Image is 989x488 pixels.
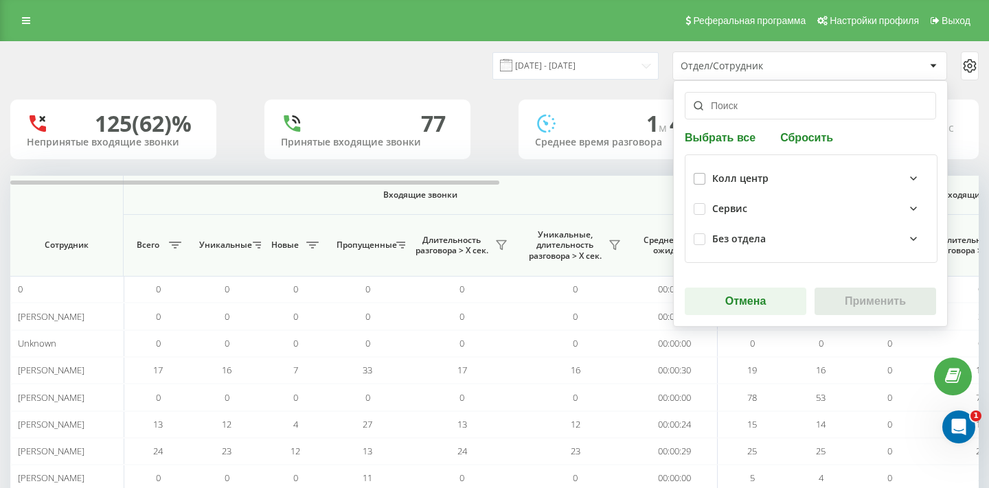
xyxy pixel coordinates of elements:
span: Пропущенные [337,240,392,251]
span: 16 [222,364,231,376]
span: Новые [268,240,302,251]
span: 4 [293,418,298,430]
td: 00:00:00 [632,330,718,357]
span: [PERSON_NAME] [18,310,84,323]
span: [PERSON_NAME] [18,418,84,430]
span: 17 [153,364,163,376]
input: Поиск [685,92,936,119]
span: 14 [816,418,826,430]
span: 24 [457,445,467,457]
button: Сбросить [776,130,837,143]
span: 7 [293,364,298,376]
div: Без отдела [712,233,766,245]
div: Среднее время разговора [535,137,708,148]
span: 0 [459,391,464,404]
div: Колл центр [712,173,769,185]
span: [PERSON_NAME] [18,445,84,457]
span: 0 [819,337,823,349]
button: Выбрать все [685,130,760,143]
span: 0 [225,283,229,295]
span: 0 [156,337,161,349]
span: [PERSON_NAME] [18,472,84,484]
span: 0 [156,391,161,404]
span: 12 [222,418,231,430]
button: Применить [815,288,936,315]
span: [PERSON_NAME] [18,364,84,376]
span: 78 [976,391,986,404]
span: 33 [363,364,372,376]
div: Сервис [712,203,747,215]
span: Среднее время ожидания [642,235,707,256]
span: 19 [747,364,757,376]
span: 0 [573,391,578,404]
span: 0 [293,472,298,484]
div: Непринятые входящие звонки [27,137,200,148]
span: Unknown [18,337,56,349]
span: 27 [363,418,372,430]
span: Уникальные, длительность разговора > Х сек. [525,229,604,262]
span: 0 [459,283,464,295]
span: 0 [18,283,23,295]
span: 5 [978,472,983,484]
span: 1 [646,108,670,138]
button: Отмена [685,288,806,315]
span: [PERSON_NAME] [18,391,84,404]
span: 19 [976,364,986,376]
span: 0 [573,472,578,484]
span: 13 [153,418,163,430]
span: 0 [293,310,298,323]
span: 0 [365,337,370,349]
span: 25 [747,445,757,457]
span: 24 [153,445,163,457]
span: 0 [459,310,464,323]
span: 0 [750,337,755,349]
div: Принятые входящие звонки [281,137,454,148]
span: Реферальная программа [693,15,806,26]
span: 0 [978,337,983,349]
span: 4 [819,472,823,484]
span: 0 [365,283,370,295]
span: 17 [457,364,467,376]
span: Уникальные [199,240,249,251]
span: м [659,120,670,135]
div: 77 [421,111,446,137]
span: c [948,120,954,135]
span: 44 [670,108,700,138]
span: 0 [887,418,892,430]
span: 0 [887,445,892,457]
span: 0 [459,472,464,484]
span: 16 [571,364,580,376]
span: 5 [750,472,755,484]
span: 12 [571,418,580,430]
span: 15 [976,418,986,430]
span: 53 [816,391,826,404]
span: Всего [130,240,165,251]
span: 0 [156,472,161,484]
span: 0 [293,283,298,295]
div: 125 (62)% [95,111,192,137]
span: 16 [816,364,826,376]
span: 0 [225,337,229,349]
td: 00:00:00 [632,276,718,303]
span: 78 [747,391,757,404]
td: 00:00:00 [632,384,718,410]
span: 0 [225,391,229,404]
span: 3 [978,310,983,323]
span: 11 [363,472,372,484]
span: 0 [887,364,892,376]
span: 0 [365,391,370,404]
span: 0 [978,283,983,295]
span: 12 [291,445,300,457]
span: 25 [976,445,986,457]
span: 23 [571,445,580,457]
iframe: Intercom live chat [942,410,975,443]
td: 00:00:29 [632,438,718,465]
span: 1 [970,410,981,421]
td: 00:00:00 [632,303,718,329]
span: 15 [747,418,757,430]
div: Отдел/Сотрудник [681,60,845,72]
span: 0 [293,337,298,349]
span: 0 [573,337,578,349]
span: Входящие звонки [159,189,681,200]
span: 0 [573,283,578,295]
